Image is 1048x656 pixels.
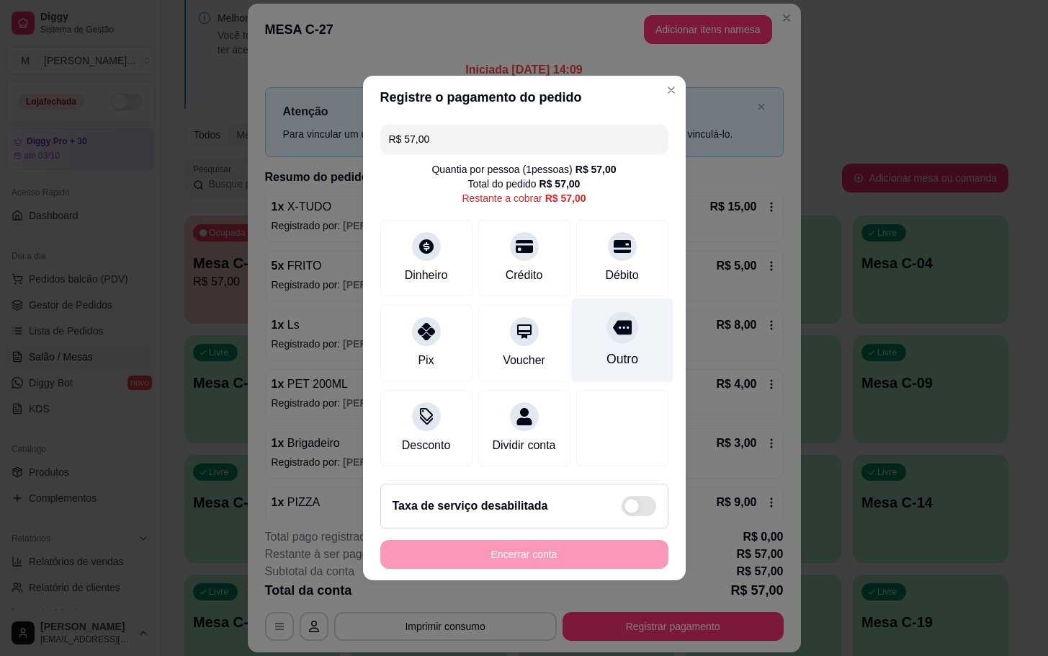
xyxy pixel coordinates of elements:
[506,267,543,284] div: Crédito
[660,79,683,102] button: Close
[503,352,545,369] div: Voucher
[606,350,637,368] div: Outro
[389,125,660,154] input: Ex.: hambúrguer de cordeiro
[393,497,548,515] h2: Taxa de serviço desabilitada
[418,352,434,369] div: Pix
[492,437,555,454] div: Dividir conta
[605,267,638,284] div: Débito
[431,162,616,177] div: Quantia por pessoa ( 1 pessoas)
[363,76,686,119] header: Registre o pagamento do pedido
[539,177,581,191] div: R$ 57,00
[462,191,586,205] div: Restante a cobrar
[402,437,451,454] div: Desconto
[468,177,581,191] div: Total do pedido
[405,267,448,284] div: Dinheiro
[575,162,617,177] div: R$ 57,00
[545,191,586,205] div: R$ 57,00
